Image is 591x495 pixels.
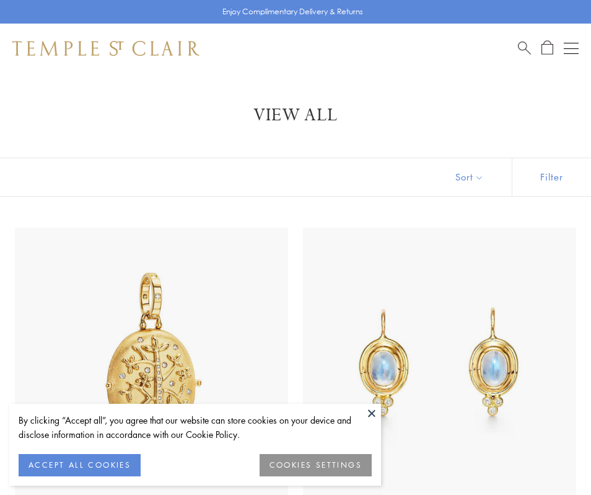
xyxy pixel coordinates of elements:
[427,158,512,196] button: Show sort by
[19,413,372,442] div: By clicking “Accept all”, you agree that our website can store cookies on your device and disclos...
[31,104,560,127] h1: View All
[535,443,579,483] iframe: Gorgias live chat messenger
[19,454,141,476] button: ACCEPT ALL COOKIES
[512,158,591,196] button: Show filters
[564,41,579,56] button: Open navigation
[222,6,363,18] p: Enjoy Complimentary Delivery & Returns
[518,40,531,56] a: Search
[12,41,199,56] img: Temple St. Clair
[541,40,553,56] a: Open Shopping Bag
[260,454,372,476] button: COOKIES SETTINGS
